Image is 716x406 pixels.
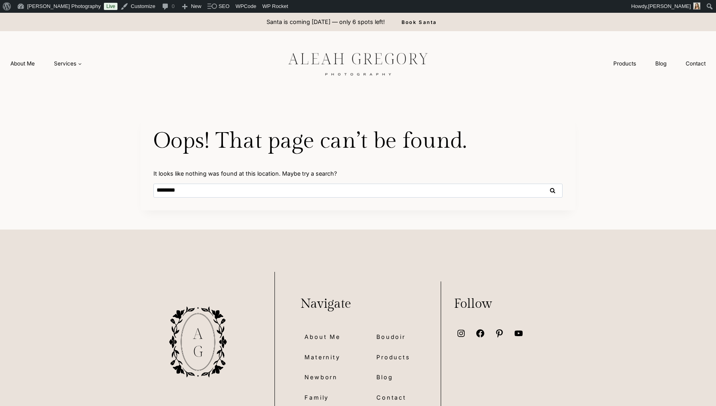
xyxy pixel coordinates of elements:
[153,169,563,178] p: It looks like nothing was found at this location. Maybe try a search?
[104,3,117,10] a: Live
[304,370,344,384] a: Newborn
[676,56,715,71] a: Contact
[646,56,676,71] a: Blog
[304,350,346,364] a: Maternity
[376,390,412,404] a: Contact
[376,330,412,344] a: Boudoir
[604,56,715,71] nav: Secondary
[304,372,338,382] span: Newborn
[300,294,441,313] p: Navigate
[304,393,329,402] span: Family
[376,350,416,364] a: Products
[376,353,410,362] span: Products
[376,370,399,384] a: Blog
[44,56,91,71] a: Services
[304,330,346,344] a: About Me
[1,56,91,71] nav: Primary
[648,3,691,9] span: [PERSON_NAME]
[304,332,340,341] span: About Me
[1,56,44,71] a: About Me
[304,390,335,404] a: Family
[376,393,406,402] span: Contact
[304,353,340,362] span: Maternity
[376,372,393,382] span: Blog
[141,285,255,399] img: aleah gregory photography logo
[268,47,448,80] img: aleah gregory logo
[267,18,385,26] p: Santa is coming [DATE] — only 6 spots left!
[604,56,646,71] a: Products
[153,128,563,154] h1: Oops! That page can’t be found.
[389,13,450,31] a: Book Santa
[376,332,406,341] span: Boudoir
[54,59,82,67] span: Services
[454,294,595,313] p: Follow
